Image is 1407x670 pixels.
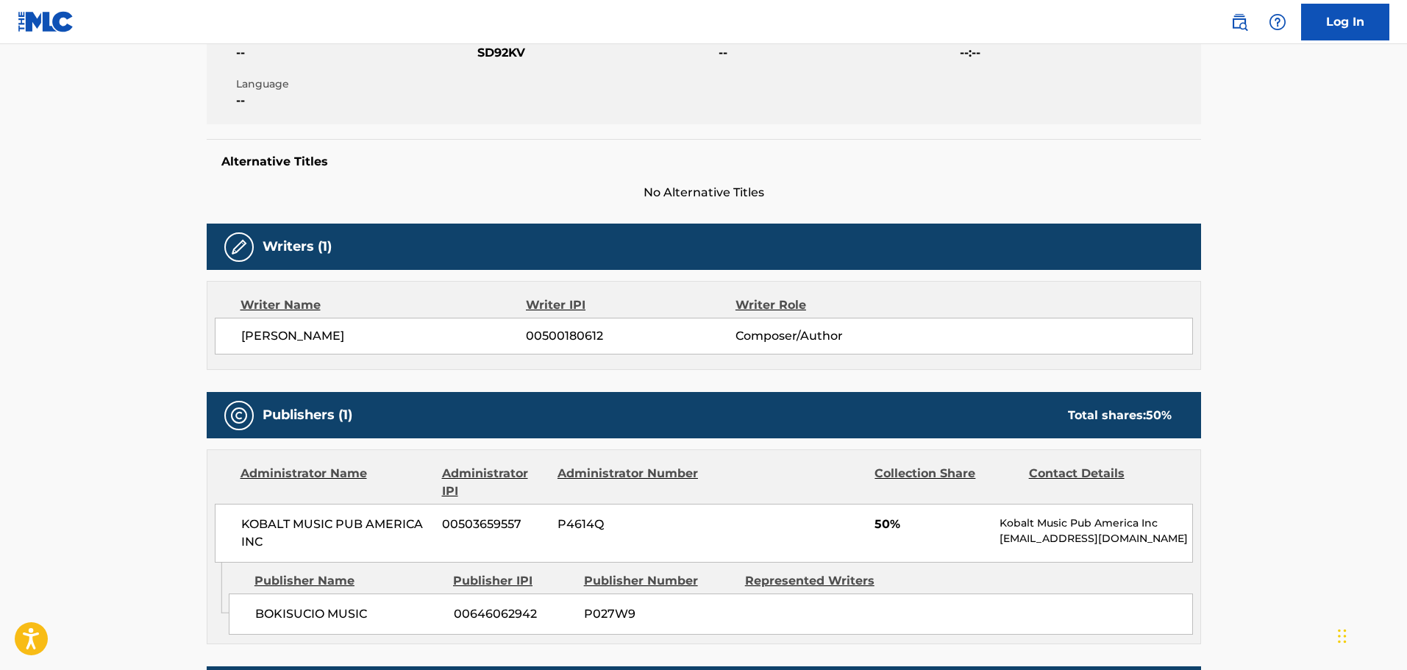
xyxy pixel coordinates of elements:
[1263,7,1292,37] div: Help
[454,605,573,623] span: 00646062942
[230,238,248,256] img: Writers
[558,465,700,500] div: Administrator Number
[1000,531,1192,546] p: [EMAIL_ADDRESS][DOMAIN_NAME]
[241,516,432,551] span: KOBALT MUSIC PUB AMERICA INC
[263,238,332,255] h5: Writers (1)
[230,407,248,424] img: Publishers
[558,516,700,533] span: P4614Q
[254,572,442,590] div: Publisher Name
[1000,516,1192,531] p: Kobalt Music Pub America Inc
[735,327,926,345] span: Composer/Author
[1146,408,1172,422] span: 50 %
[18,11,74,32] img: MLC Logo
[453,572,573,590] div: Publisher IPI
[241,465,431,500] div: Administrator Name
[1068,407,1172,424] div: Total shares:
[442,465,546,500] div: Administrator IPI
[1269,13,1286,31] img: help
[745,572,895,590] div: Represented Writers
[221,154,1186,169] h5: Alternative Titles
[442,516,546,533] span: 00503659557
[236,44,474,62] span: --
[1029,465,1172,500] div: Contact Details
[1333,599,1407,670] iframe: Chat Widget
[526,296,735,314] div: Writer IPI
[477,44,715,62] span: SD92KV
[875,516,989,533] span: 50%
[1301,4,1389,40] a: Log In
[1225,7,1254,37] a: Public Search
[236,76,474,92] span: Language
[526,327,735,345] span: 00500180612
[241,296,527,314] div: Writer Name
[1338,614,1347,658] div: Drag
[236,92,474,110] span: --
[584,572,734,590] div: Publisher Number
[875,465,1017,500] div: Collection Share
[584,605,734,623] span: P027W9
[1230,13,1248,31] img: search
[719,44,956,62] span: --
[241,327,527,345] span: [PERSON_NAME]
[735,296,926,314] div: Writer Role
[207,184,1201,202] span: No Alternative Titles
[960,44,1197,62] span: --:--
[255,605,443,623] span: BOKISUCIO MUSIC
[263,407,352,424] h5: Publishers (1)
